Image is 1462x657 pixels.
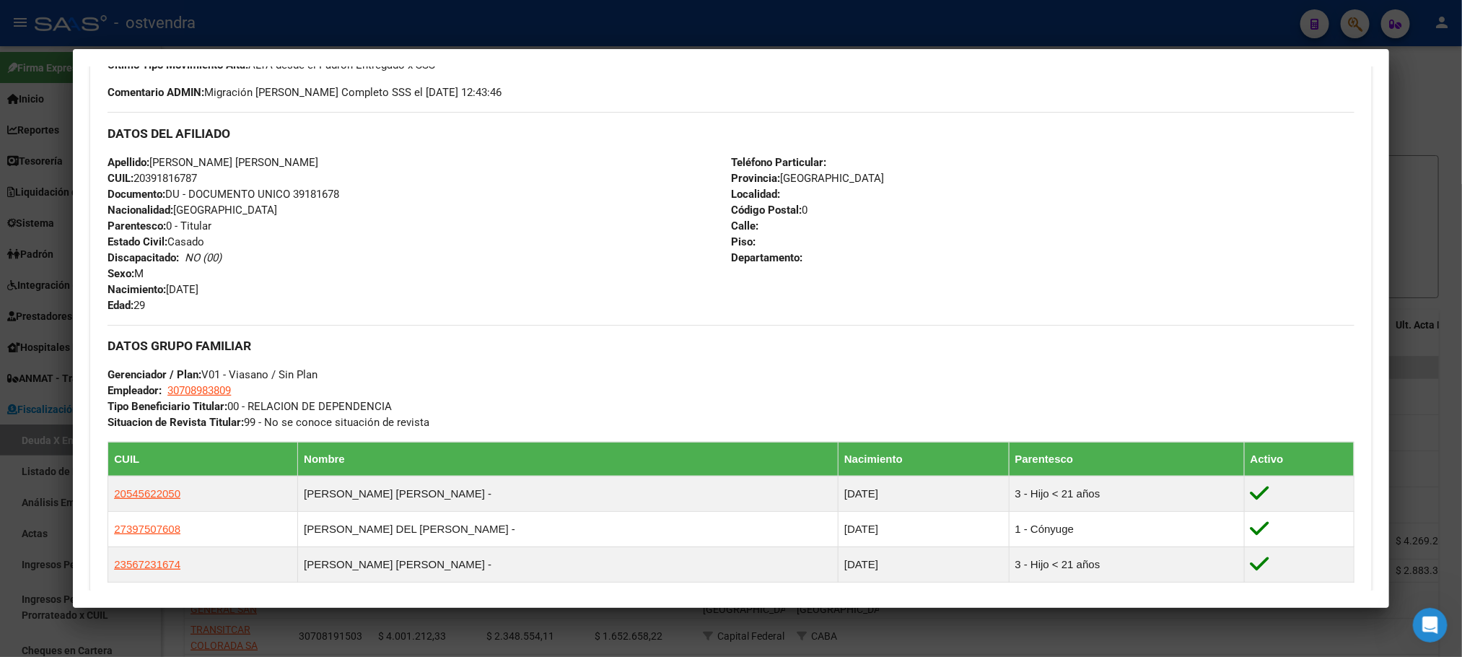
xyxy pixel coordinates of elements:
[29,103,260,152] p: Hola! [PERSON_NAME]
[193,487,240,497] span: Mensajes
[57,487,88,497] span: Inicio
[114,487,180,500] span: 20545622050
[1009,442,1244,476] th: Parentesco
[108,283,198,296] span: [DATE]
[108,251,179,264] strong: Discapacitado:
[839,476,1010,511] td: [DATE]
[108,267,134,280] strong: Sexo:
[1413,608,1448,643] iframe: Intercom live chat
[114,523,180,535] span: 27397507608
[108,84,502,100] span: Migración [PERSON_NAME] Completo SSS el [DATE] 12:43:46
[108,267,144,280] span: M
[298,476,839,511] td: [PERSON_NAME] [PERSON_NAME] -
[185,251,222,264] i: NO (00)
[731,235,756,248] strong: Piso:
[108,384,162,397] strong: Empleador:
[298,511,839,547] td: [PERSON_NAME] DEL [PERSON_NAME] -
[731,172,884,185] span: [GEOGRAPHIC_DATA]
[731,219,758,232] strong: Calle:
[1009,476,1244,511] td: 3 - Hijo < 21 años
[30,290,241,305] div: Envíanos un mensaje
[64,243,148,258] div: [PERSON_NAME]
[108,172,133,185] strong: CUIL:
[108,400,392,413] span: 00 - RELACION DE DEPENDENCIA
[108,442,298,476] th: CUIL
[108,219,211,232] span: 0 - Titular
[108,204,277,217] span: [GEOGRAPHIC_DATA]
[14,194,274,270] div: Mensaje recienteProfile image for LudmilaSaludos![PERSON_NAME]•Hace 5d
[839,547,1010,582] td: [DATE]
[114,558,180,570] span: 23567231674
[108,299,133,312] strong: Edad:
[108,299,145,312] span: 29
[839,511,1010,547] td: [DATE]
[731,188,780,201] strong: Localidad:
[839,442,1010,476] th: Nacimiento
[298,442,839,476] th: Nombre
[64,229,108,240] span: Saludos!
[1009,511,1244,547] td: 1 - Cónyuge
[151,243,198,258] div: • Hace 5d
[108,219,166,232] strong: Parentesco:
[30,228,58,257] div: Profile image for Ludmila
[108,188,339,201] span: DU - DOCUMENTO UNICO 39181678
[298,547,839,582] td: [PERSON_NAME] [PERSON_NAME] -
[108,188,165,201] strong: Documento:
[731,251,802,264] strong: Departamento:
[108,204,173,217] strong: Nacionalidad:
[108,235,167,248] strong: Estado Civil:
[108,126,1354,142] h3: DATOS DEL AFILIADO
[108,172,197,185] span: 20391816787
[731,172,780,185] strong: Provincia:
[731,156,826,169] strong: Teléfono Particular:
[14,277,274,317] div: Envíanos un mensaje
[731,204,807,217] span: 0
[108,368,318,381] span: V01 - Viasano / Sin Plan
[108,86,204,99] strong: Comentario ADMIN:
[108,283,166,296] strong: Nacimiento:
[108,156,318,169] span: [PERSON_NAME] [PERSON_NAME]
[731,204,802,217] strong: Código Postal:
[30,206,259,222] div: Mensaje reciente
[108,338,1354,354] h3: DATOS GRUPO FAMILIAR
[1244,442,1354,476] th: Activo
[144,451,289,508] button: Mensajes
[108,156,149,169] strong: Apellido:
[15,216,273,269] div: Profile image for LudmilaSaludos![PERSON_NAME]•Hace 5d
[108,416,429,429] span: 99 - No se conoce situación de revista
[108,235,204,248] span: Casado
[1009,547,1244,582] td: 3 - Hijo < 21 años
[108,400,227,413] strong: Tipo Beneficiario Titular:
[108,368,201,381] strong: Gerenciador / Plan:
[29,152,260,176] p: Necesitás ayuda?
[167,384,231,397] span: 30708983809
[108,416,244,429] strong: Situacion de Revista Titular:
[248,23,274,49] div: Cerrar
